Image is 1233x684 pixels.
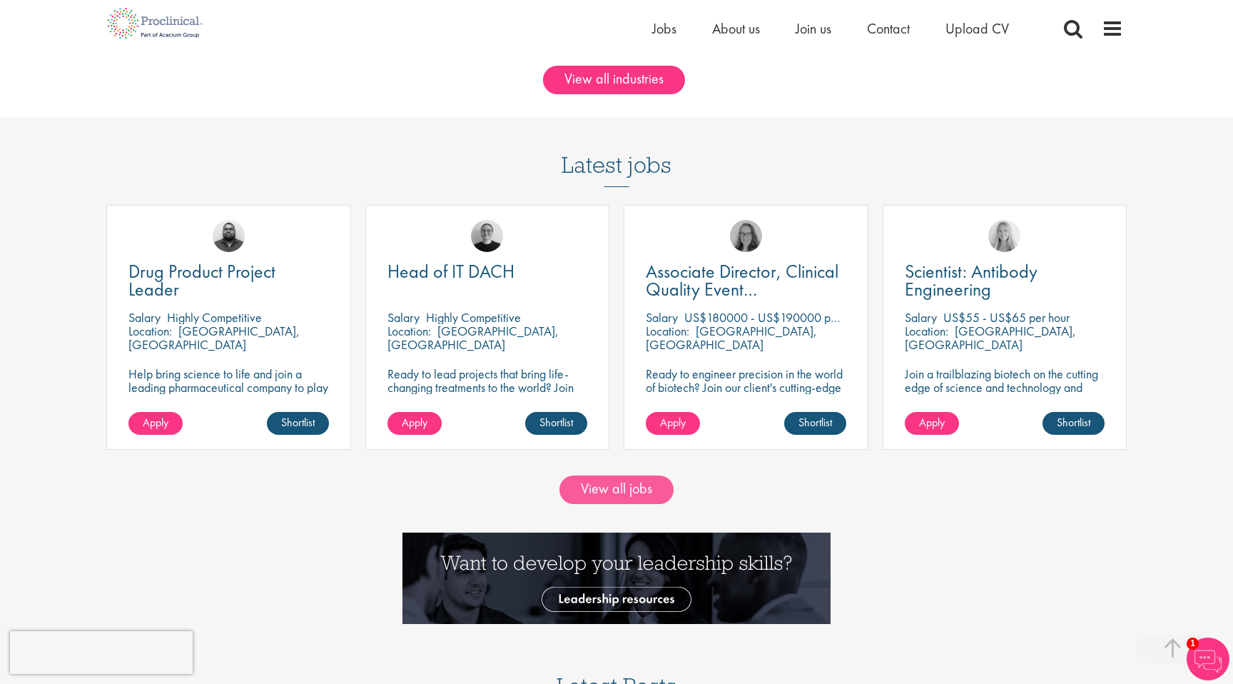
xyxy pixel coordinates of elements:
a: Upload CV [945,19,1009,38]
span: Salary [905,309,937,326]
p: Highly Competitive [426,309,521,326]
a: View all jobs [559,476,674,504]
a: Head of IT DACH [387,263,588,281]
img: Ingrid Aymes [730,220,762,252]
img: Ashley Bennett [213,220,245,252]
span: Location: [387,323,431,339]
span: Associate Director, Clinical Quality Event Management (GCP) [646,259,838,319]
p: [GEOGRAPHIC_DATA], [GEOGRAPHIC_DATA] [905,323,1076,353]
p: Help bring science to life and join a leading pharmaceutical company to play a key role in delive... [128,367,329,435]
a: View all industries [543,66,685,94]
a: Apply [387,412,442,435]
span: Apply [919,415,945,430]
a: Contact [867,19,910,38]
span: Location: [128,323,172,339]
a: Apply [905,412,959,435]
span: Apply [143,415,168,430]
span: Salary [387,309,420,326]
img: Shannon Briggs [988,220,1020,252]
a: Shortlist [784,412,846,435]
a: Join us [796,19,831,38]
p: Ready to engineer precision in the world of biotech? Join our client's cutting-edge team and play... [646,367,846,435]
a: Apply [128,412,183,435]
a: Associate Director, Clinical Quality Event Management (GCP) [646,263,846,298]
p: [GEOGRAPHIC_DATA], [GEOGRAPHIC_DATA] [646,323,817,353]
a: Jobs [652,19,676,38]
span: Apply [402,415,427,430]
h3: Latest jobs [562,117,671,187]
img: Want to develop your leadership skills? See our Leadership Resources [402,533,831,624]
iframe: reCAPTCHA [10,631,193,674]
a: Shortlist [525,412,587,435]
span: Drug Product Project Leader [128,259,275,301]
p: US$180000 - US$190000 per annum [684,309,876,326]
a: Shortlist [267,412,329,435]
img: Emma Pretorious [471,220,503,252]
p: Highly Competitive [167,309,262,326]
a: Drug Product Project Leader [128,263,329,298]
p: [GEOGRAPHIC_DATA], [GEOGRAPHIC_DATA] [128,323,300,353]
p: Join a trailblazing biotech on the cutting edge of science and technology and make a change in th... [905,367,1105,421]
a: Shortlist [1042,412,1105,435]
span: Location: [646,323,689,339]
span: 1 [1187,638,1199,650]
a: About us [712,19,760,38]
a: Apply [646,412,700,435]
span: Head of IT DACH [387,259,514,283]
img: Chatbot [1187,638,1229,680]
p: Ready to lead projects that bring life-changing treatments to the world? Join our client at the f... [387,367,588,435]
span: Scientist: Antibody Engineering [905,259,1037,301]
span: Salary [128,309,161,326]
p: [GEOGRAPHIC_DATA], [GEOGRAPHIC_DATA] [387,323,559,353]
span: Salary [646,309,678,326]
span: Location: [905,323,948,339]
a: Want to develop your leadership skills? See our Leadership Resources [402,569,831,584]
p: US$55 - US$65 per hour [943,309,1070,326]
a: Scientist: Antibody Engineering [905,263,1105,298]
span: Apply [660,415,686,430]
